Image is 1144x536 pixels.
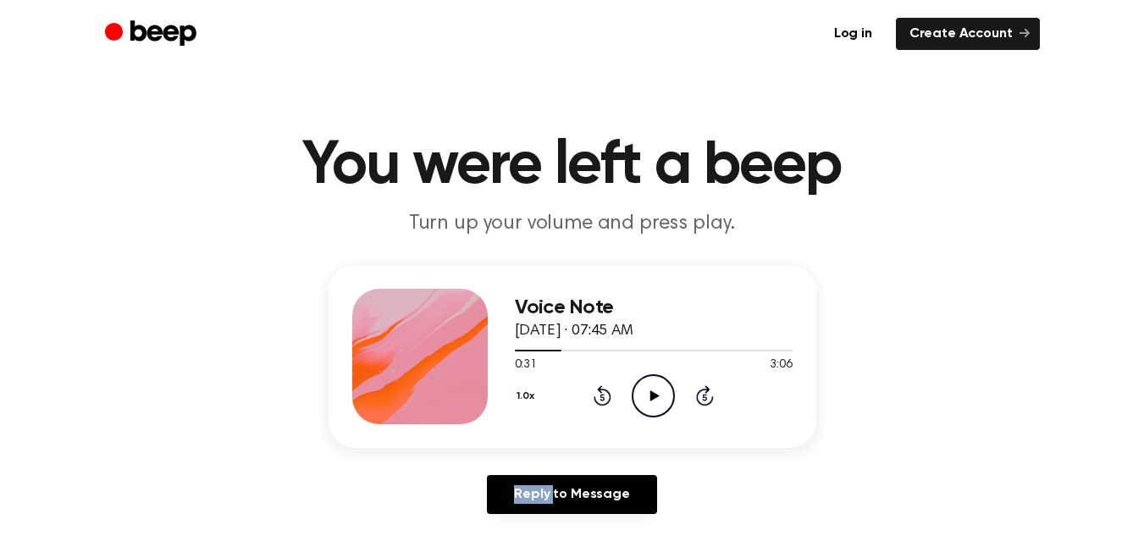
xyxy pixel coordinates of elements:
a: Create Account [896,18,1040,50]
span: 3:06 [770,356,792,374]
p: Turn up your volume and press play. [247,210,898,238]
a: Log in [821,18,886,50]
span: [DATE] · 07:45 AM [515,323,633,339]
a: Beep [105,18,201,51]
h3: Voice Note [515,296,793,319]
h1: You were left a beep [139,135,1006,196]
span: 0:31 [515,356,537,374]
a: Reply to Message [487,475,656,514]
button: 1.0x [515,382,541,411]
